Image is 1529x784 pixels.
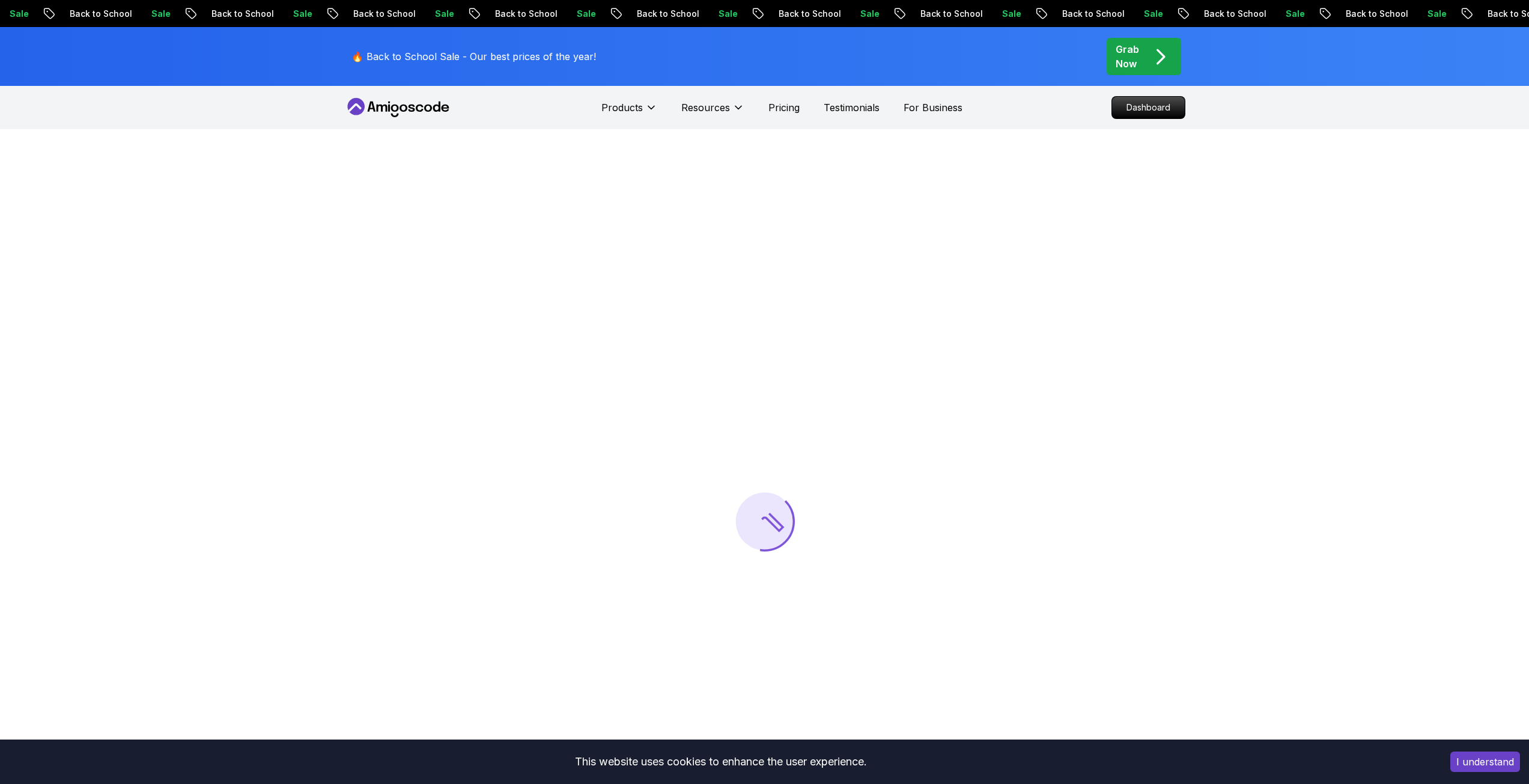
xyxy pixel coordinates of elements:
[827,8,865,20] p: Sale
[1252,8,1290,20] p: Sale
[904,100,962,115] a: For Business
[824,100,880,115] a: Testimonials
[968,8,1007,20] p: Sale
[603,8,685,20] p: Back to School
[118,8,156,20] p: Sale
[768,100,800,115] a: Pricing
[1110,8,1149,20] p: Sale
[601,100,643,115] p: Products
[685,8,723,20] p: Sale
[543,8,582,20] p: Sale
[401,8,440,20] p: Sale
[1029,8,1110,20] p: Back to School
[1111,96,1185,119] a: Dashboard
[9,749,1432,775] div: This website uses cookies to enhance the user experience.
[1312,8,1394,20] p: Back to School
[887,8,968,20] p: Back to School
[36,8,118,20] p: Back to School
[320,8,401,20] p: Back to School
[461,8,543,20] p: Back to School
[681,100,744,124] button: Resources
[260,8,298,20] p: Sale
[1116,42,1139,71] p: Grab Now
[1112,97,1185,118] p: Dashboard
[351,49,596,64] p: 🔥 Back to School Sale - Our best prices of the year!
[1170,8,1252,20] p: Back to School
[1450,752,1520,772] button: Accept cookies
[745,8,827,20] p: Back to School
[178,8,260,20] p: Back to School
[601,100,657,124] button: Products
[681,100,730,115] p: Resources
[1394,8,1432,20] p: Sale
